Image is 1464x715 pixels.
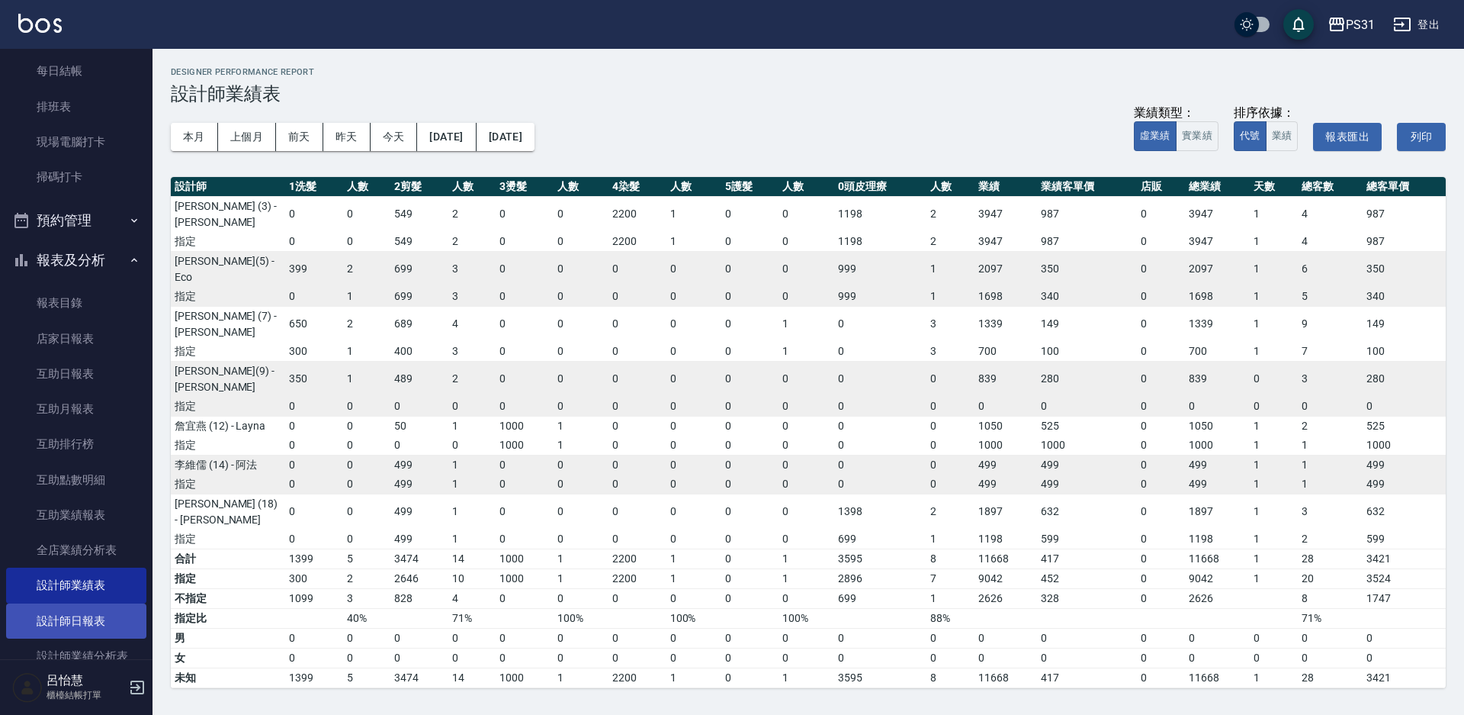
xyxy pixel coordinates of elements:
th: 人數 [926,177,974,197]
td: 1000 [1185,436,1250,456]
td: 499 [1037,475,1138,494]
td: 0 [721,232,779,252]
td: 0 [390,436,448,456]
td: 0 [779,361,833,397]
td: 0 [608,287,666,307]
td: 0 [1137,342,1184,362]
button: 預約管理 [6,201,146,240]
td: 7 [1298,342,1363,362]
td: 3947 [974,196,1037,232]
td: 6 [1298,251,1363,287]
button: 報表及分析 [6,240,146,280]
th: 總客單價 [1363,177,1446,197]
td: 1 [343,342,390,362]
td: 1000 [1363,436,1446,456]
td: 0 [343,455,390,475]
div: 業績類型： [1134,105,1218,121]
td: 2 [448,232,496,252]
td: 詹宜燕 (12) - Layna [171,416,285,436]
td: 3 [448,342,496,362]
td: 3947 [1185,232,1250,252]
td: 987 [1037,196,1138,232]
a: 掃碼打卡 [6,159,146,195]
td: 0 [1137,397,1184,417]
table: a dense table [171,177,1446,688]
td: 1 [1250,342,1297,362]
td: 0 [834,306,927,342]
a: 排班表 [6,89,146,124]
td: 100 [1037,342,1138,362]
td: 0 [666,287,721,307]
td: 1 [1250,455,1297,475]
th: 0頭皮理療 [834,177,927,197]
th: 人數 [448,177,496,197]
td: 489 [390,361,448,397]
td: 0 [666,436,721,456]
td: 340 [1363,287,1446,307]
td: 525 [1037,416,1138,436]
td: 0 [554,342,608,362]
td: 0 [554,361,608,397]
td: [PERSON_NAME] (7) - [PERSON_NAME] [171,306,285,342]
td: 1 [1250,287,1297,307]
td: 0 [554,475,608,494]
td: 2 [343,306,390,342]
td: 0 [285,416,343,436]
td: 0 [779,251,833,287]
td: 3 [448,251,496,287]
td: 0 [779,475,833,494]
td: 0 [285,287,343,307]
td: 0 [496,232,554,252]
td: 0 [721,436,779,456]
a: 現場電腦打卡 [6,124,146,159]
div: PS31 [1346,15,1375,34]
td: 0 [554,232,608,252]
td: 0 [779,397,833,417]
td: 0 [721,397,779,417]
td: 0 [721,251,779,287]
td: 指定 [171,232,285,252]
th: 設計師 [171,177,285,197]
td: 0 [390,397,448,417]
td: 1 [666,232,721,252]
th: 總業績 [1185,177,1250,197]
td: 1 [448,475,496,494]
td: 4 [1298,232,1363,252]
td: 0 [343,436,390,456]
td: 0 [779,436,833,456]
button: 實業績 [1176,121,1218,151]
td: 0 [1137,361,1184,397]
a: 全店業績分析表 [6,533,146,568]
th: 業績客單價 [1037,177,1138,197]
td: 0 [448,397,496,417]
td: [PERSON_NAME](9) - [PERSON_NAME] [171,361,285,397]
td: 0 [285,397,343,417]
a: 互助月報表 [6,391,146,427]
td: 1 [1250,306,1297,342]
td: 0 [834,361,927,397]
h2: Designer Performance Report [171,67,1446,77]
td: 0 [666,475,721,494]
button: 虛業績 [1134,121,1177,151]
td: 399 [285,251,343,287]
td: 999 [834,251,927,287]
td: 0 [834,416,927,436]
td: 3 [926,342,974,362]
td: 1000 [496,436,554,456]
td: 549 [390,232,448,252]
td: 0 [721,287,779,307]
td: 1050 [974,416,1037,436]
td: 0 [1137,232,1184,252]
button: 代號 [1234,121,1267,151]
a: 互助日報表 [6,356,146,391]
td: 149 [1037,306,1138,342]
td: 999 [834,287,927,307]
td: 1 [448,455,496,475]
td: 0 [285,196,343,232]
td: 839 [974,361,1037,397]
td: 指定 [171,342,285,362]
td: 1 [1250,232,1297,252]
td: 0 [554,287,608,307]
td: 0 [608,416,666,436]
td: 0 [554,196,608,232]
